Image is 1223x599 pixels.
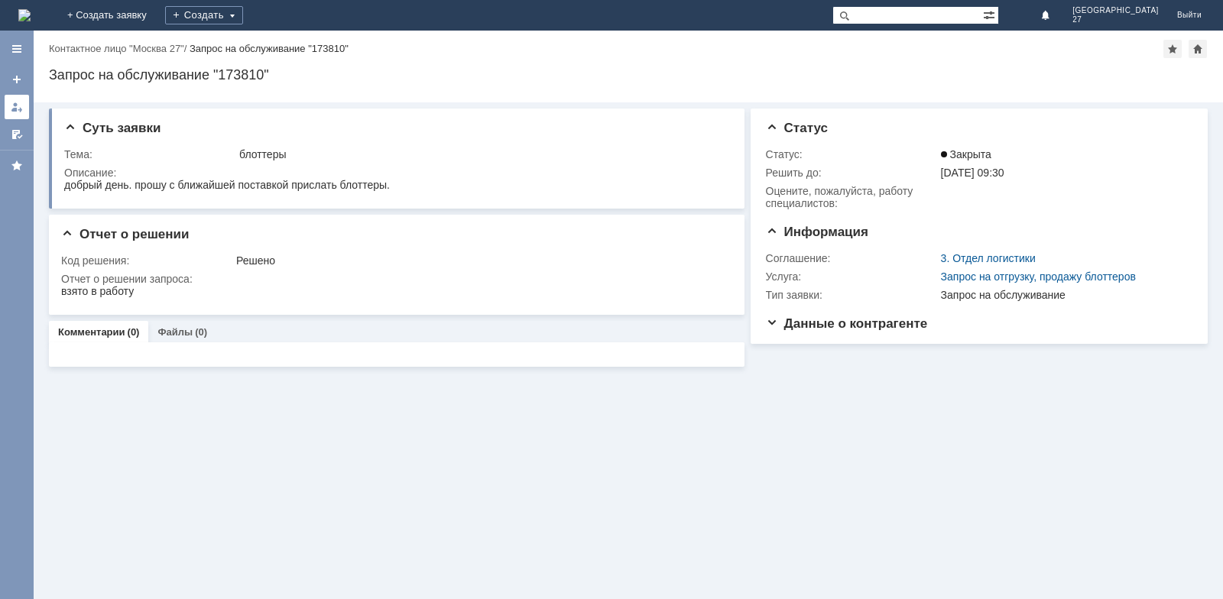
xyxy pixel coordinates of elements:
[766,167,938,179] div: Решить до:
[165,6,243,24] div: Создать
[1072,15,1159,24] span: 27
[61,273,725,285] div: Отчет о решении запроса:
[5,95,29,119] a: Мои заявки
[766,289,938,301] div: Тип заявки:
[1072,6,1159,15] span: [GEOGRAPHIC_DATA]
[941,167,1004,179] span: [DATE] 09:30
[157,326,193,338] a: Файлы
[49,43,184,54] a: Контактное лицо "Москва 27"
[195,326,207,338] div: (0)
[18,9,31,21] a: Перейти на домашнюю страницу
[49,43,190,54] div: /
[1163,40,1182,58] div: Добавить в избранное
[941,252,1036,264] a: 3. Отдел логистики
[766,270,938,283] div: Услуга:
[766,316,928,331] span: Данные о контрагенте
[941,148,991,160] span: Закрыта
[941,270,1136,283] a: Запрос на отгрузку, продажу блоттеров
[61,254,233,267] div: Код решения:
[64,121,161,135] span: Суть заявки
[5,67,29,92] a: Создать заявку
[64,148,236,160] div: Тема:
[49,67,1208,83] div: Запрос на обслуживание "173810"
[190,43,349,54] div: Запрос на обслуживание "173810"
[766,225,868,239] span: Информация
[128,326,140,338] div: (0)
[61,227,189,241] span: Отчет о решении
[766,252,938,264] div: Соглашение:
[766,185,938,209] div: Oцените, пожалуйста, работу специалистов:
[239,148,722,160] div: блоттеры
[766,121,828,135] span: Статус
[5,122,29,147] a: Мои согласования
[64,167,725,179] div: Описание:
[236,254,722,267] div: Решено
[983,7,998,21] span: Расширенный поиск
[941,289,1186,301] div: Запрос на обслуживание
[18,9,31,21] img: logo
[766,148,938,160] div: Статус:
[58,326,125,338] a: Комментарии
[1189,40,1207,58] div: Сделать домашней страницей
